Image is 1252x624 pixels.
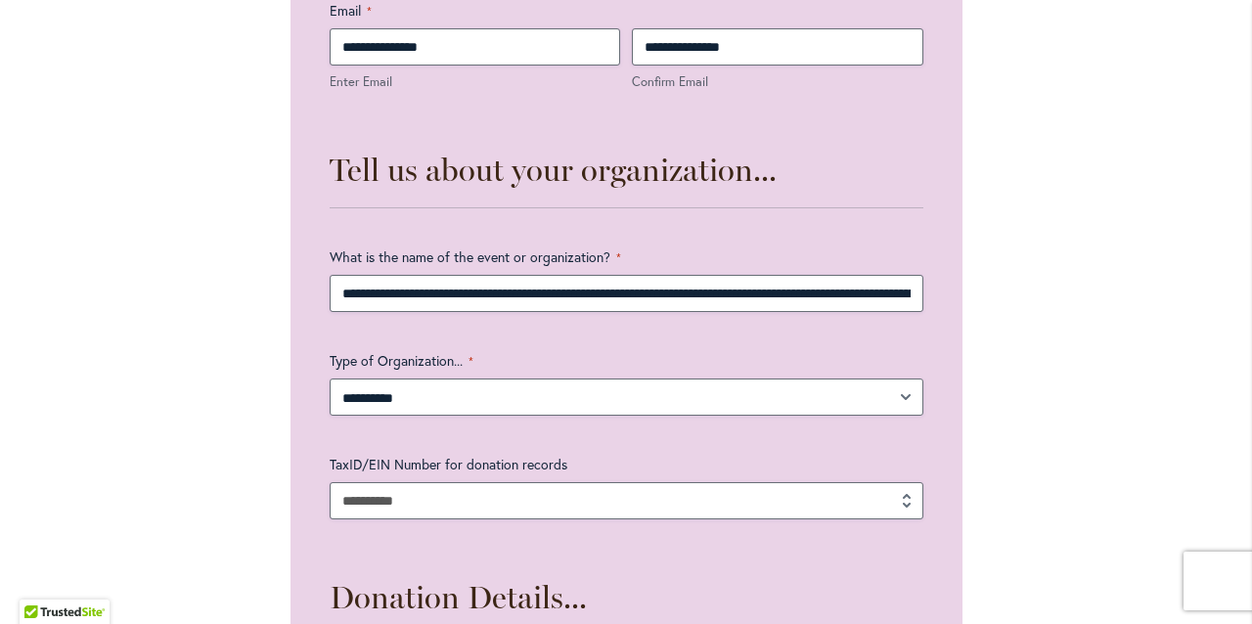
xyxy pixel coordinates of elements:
[330,247,923,267] label: What is the name of the event or organization?
[330,73,621,92] label: Enter Email
[330,455,923,474] label: TaxID/EIN Number for donation records
[330,351,923,371] label: Type of Organization...
[330,151,923,190] h3: Tell us about your organization...
[330,1,372,21] legend: Email
[632,73,923,92] label: Confirm Email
